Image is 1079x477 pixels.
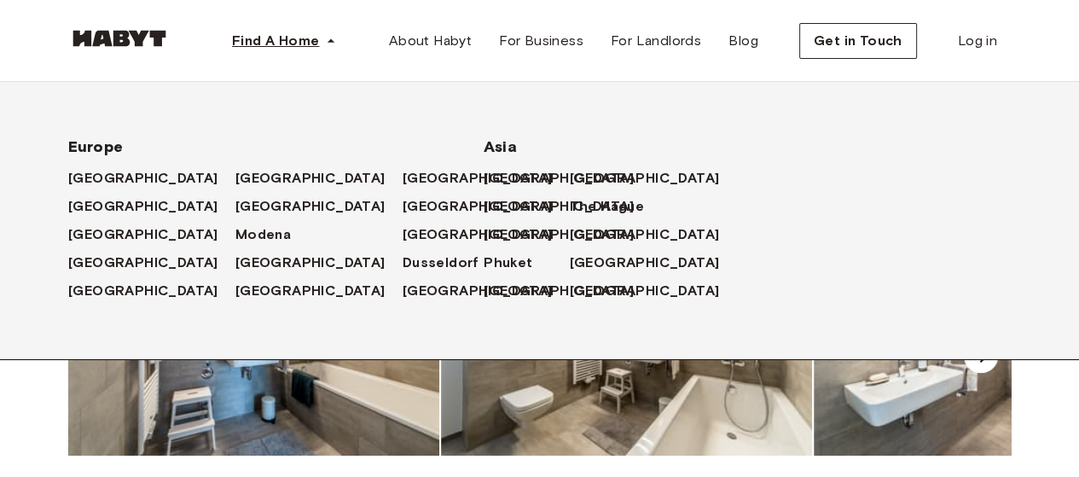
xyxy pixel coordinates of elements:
span: [GEOGRAPHIC_DATA] [484,281,634,301]
span: [GEOGRAPHIC_DATA] [403,281,553,301]
span: Find A Home [232,31,319,51]
span: [GEOGRAPHIC_DATA] [68,224,218,245]
a: For Business [485,24,597,58]
a: [GEOGRAPHIC_DATA] [68,253,235,273]
span: [GEOGRAPHIC_DATA] [235,196,386,217]
span: About Habyt [389,31,472,51]
span: [GEOGRAPHIC_DATA] [484,224,634,245]
span: Modena [235,224,291,245]
span: [GEOGRAPHIC_DATA] [403,196,553,217]
span: [GEOGRAPHIC_DATA] [235,281,386,301]
a: [GEOGRAPHIC_DATA] [68,224,235,245]
a: For Landlords [597,24,715,58]
a: [GEOGRAPHIC_DATA] [68,196,235,217]
a: [GEOGRAPHIC_DATA] [569,168,736,189]
span: [GEOGRAPHIC_DATA] [403,224,553,245]
span: Dusseldorf [403,253,479,273]
a: [GEOGRAPHIC_DATA] [484,168,651,189]
a: [GEOGRAPHIC_DATA] [235,168,403,189]
a: [GEOGRAPHIC_DATA] [235,196,403,217]
span: [GEOGRAPHIC_DATA] [403,168,553,189]
a: [GEOGRAPHIC_DATA] [569,253,736,273]
a: Log in [944,24,1011,58]
a: [GEOGRAPHIC_DATA] [403,168,570,189]
span: [GEOGRAPHIC_DATA] [569,253,719,273]
span: [GEOGRAPHIC_DATA] [235,253,386,273]
span: [GEOGRAPHIC_DATA] [68,253,218,273]
a: [GEOGRAPHIC_DATA] [484,224,651,245]
span: [GEOGRAPHIC_DATA] [68,168,218,189]
a: [GEOGRAPHIC_DATA] [68,168,235,189]
a: [GEOGRAPHIC_DATA] [403,281,570,301]
span: Get in Touch [814,31,902,51]
span: [GEOGRAPHIC_DATA] [68,281,218,301]
a: About Habyt [375,24,485,58]
span: Log in [958,31,997,51]
span: Europe [68,137,429,157]
a: [GEOGRAPHIC_DATA] [403,196,570,217]
a: [GEOGRAPHIC_DATA] [235,281,403,301]
img: Habyt [68,30,171,47]
button: Get in Touch [799,23,917,59]
a: [GEOGRAPHIC_DATA] [484,281,651,301]
a: Dusseldorf [403,253,496,273]
span: For Landlords [611,31,701,51]
a: [GEOGRAPHIC_DATA] [235,253,403,273]
a: Modena [235,224,308,245]
a: [GEOGRAPHIC_DATA] [68,281,235,301]
span: Blog [728,31,758,51]
span: [GEOGRAPHIC_DATA] [484,196,634,217]
a: [GEOGRAPHIC_DATA] [484,196,651,217]
button: Find A Home [218,24,350,58]
a: [GEOGRAPHIC_DATA] [569,224,736,245]
a: [GEOGRAPHIC_DATA] [569,281,736,301]
span: Asia [484,137,595,157]
a: [GEOGRAPHIC_DATA] [403,224,570,245]
a: Phuket [484,253,549,273]
span: Phuket [484,253,532,273]
a: Blog [715,24,772,58]
span: [GEOGRAPHIC_DATA] [68,196,218,217]
span: [GEOGRAPHIC_DATA] [235,168,386,189]
span: [GEOGRAPHIC_DATA] [484,168,634,189]
span: For Business [499,31,583,51]
a: The Hague [569,196,661,217]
